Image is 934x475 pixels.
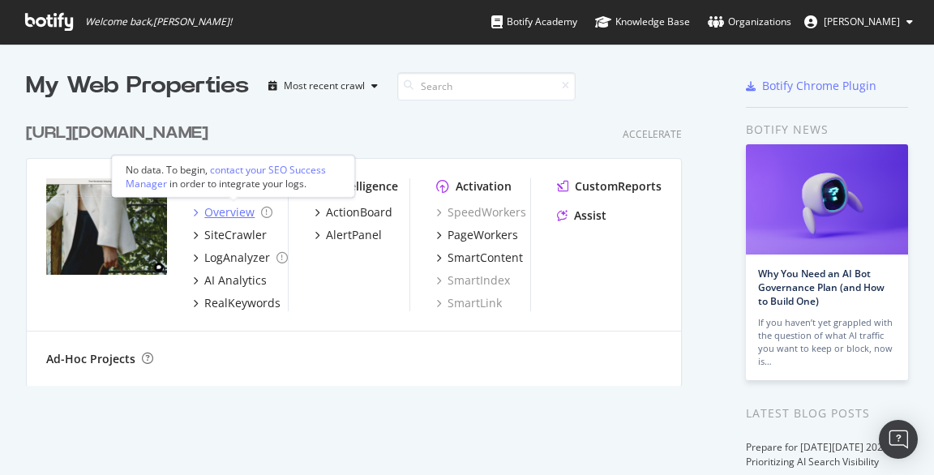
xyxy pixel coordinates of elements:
a: SmartContent [436,250,523,266]
div: Open Intercom Messenger [879,420,918,459]
a: AI Analytics [193,272,267,289]
div: Most recent crawl [284,81,365,91]
div: SmartContent [448,250,523,266]
div: Overview [204,204,255,220]
div: SiteCrawler [204,227,267,243]
div: AI Analytics [204,272,267,289]
div: AlertPanel [326,227,382,243]
a: Assist [557,208,606,224]
a: Prepare for [DATE][DATE] 2025 by Prioritizing AI Search Visibility [746,440,902,469]
a: Why You Need an AI Bot Governance Plan (and How to Build One) [758,267,885,308]
a: RealKeywords [193,295,281,311]
div: Latest Blog Posts [746,404,908,422]
a: CustomReports [557,178,662,195]
div: RealKeywords [204,295,281,311]
a: SmartLink [436,295,502,311]
div: Botify Academy [491,14,577,30]
div: contact your SEO Success Manager [126,162,326,190]
a: SmartIndex [436,272,510,289]
a: SpeedWorkers [436,204,526,220]
button: Most recent crawl [262,73,384,99]
div: Assist [574,208,606,224]
div: Activation [456,178,512,195]
img: https://demellierlondon.com/ [46,178,167,275]
div: Organizations [708,14,791,30]
div: If you haven’t yet grappled with the question of what AI traffic you want to keep or block, now is… [758,316,896,368]
div: ActionBoard [326,204,392,220]
a: PageWorkers [436,227,518,243]
a: SiteCrawler [193,227,267,243]
div: Knowledge Base [595,14,690,30]
div: No data. To begin, in order to integrate your logs. [126,162,341,190]
div: [URL][DOMAIN_NAME] [26,122,208,145]
div: Accelerate [623,127,682,141]
div: CustomReports [575,178,662,195]
a: [URL][DOMAIN_NAME] [26,122,215,145]
div: Botify Chrome Plugin [762,78,876,94]
div: Intelligence [334,178,398,195]
div: Ad-Hoc Projects [46,351,135,367]
a: LogAnalyzer [193,250,288,266]
div: Botify news [746,121,908,139]
img: Why You Need an AI Bot Governance Plan (and How to Build One) [746,144,908,255]
div: grid [26,102,695,386]
button: [PERSON_NAME] [791,9,926,35]
span: Welcome back, [PERSON_NAME] ! [85,15,232,28]
div: PageWorkers [448,227,518,243]
a: Overview [193,204,272,220]
div: LogAnalyzer [204,250,270,266]
div: My Web Properties [26,70,249,102]
a: Botify Chrome Plugin [746,78,876,94]
input: Search [397,72,576,101]
span: Blanca Sabas [824,15,900,28]
a: AlertPanel [315,227,382,243]
a: ActionBoard [315,204,392,220]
